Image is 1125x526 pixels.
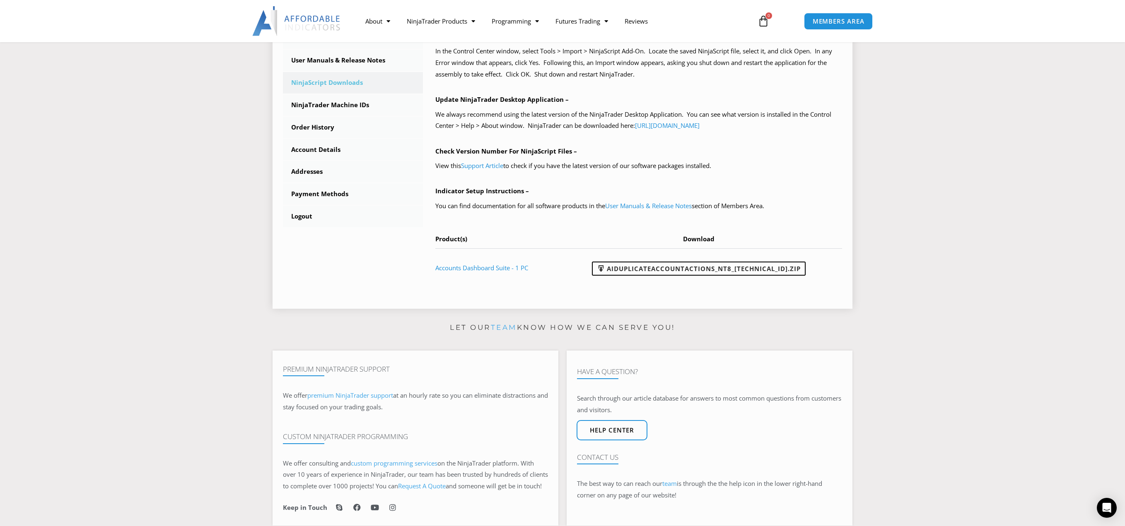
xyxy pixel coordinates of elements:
[461,161,503,170] a: Support Article
[483,12,547,31] a: Programming
[357,12,398,31] a: About
[283,459,548,490] span: on the NinjaTrader platform. With over 10 years of experience in NinjaTrader, our team has been t...
[435,95,569,103] b: Update NinjaTrader Desktop Application –
[398,12,483,31] a: NinjaTrader Products
[283,50,423,71] a: User Manuals & Release Notes
[577,367,842,376] h4: Have A Question?
[283,432,548,441] h4: Custom NinjaTrader Programming
[283,94,423,116] a: NinjaTrader Machine IDs
[635,121,700,130] a: [URL][DOMAIN_NAME]
[273,321,852,334] p: Let our know how we can serve you!
[283,459,437,467] span: We offer consulting and
[577,478,842,501] p: The best way to can reach our is through the the help icon in the lower right-hand corner on any ...
[435,264,528,272] a: Accounts Dashboard Suite - 1 PC
[577,393,842,416] p: Search through our article database for answers to most common questions from customers and visit...
[683,235,715,243] span: Download
[813,18,864,24] span: MEMBERS AREA
[307,391,393,399] a: premium NinjaTrader support
[745,9,782,33] a: 0
[804,13,873,30] a: MEMBERS AREA
[283,391,307,399] span: We offer
[283,206,423,227] a: Logout
[590,427,634,433] span: Help center
[547,12,616,31] a: Futures Trading
[398,482,446,490] a: Request A Quote
[435,200,843,212] p: You can find documentation for all software products in the section of Members Area.
[765,12,772,19] span: 0
[435,160,843,172] p: View this to check if you have the latest version of our software packages installed.
[283,365,548,373] h4: Premium NinjaTrader Support
[435,187,529,195] b: Indicator Setup Instructions –
[605,202,692,210] a: User Manuals & Release Notes
[435,46,843,80] p: In the Control Center window, select Tools > Import > NinjaScript Add-On. Locate the saved NinjaS...
[357,12,748,31] nav: Menu
[491,323,517,331] a: team
[283,391,548,411] span: at an hourly rate so you can eliminate distractions and stay focused on your trading goals.
[1097,498,1117,518] div: Open Intercom Messenger
[662,479,677,488] a: team
[283,183,423,205] a: Payment Methods
[252,6,341,36] img: LogoAI | Affordable Indicators – NinjaTrader
[283,504,327,512] h6: Keep in Touch
[435,147,577,155] b: Check Version Number For NinjaScript Files –
[283,27,423,227] nav: Account pages
[283,139,423,161] a: Account Details
[435,235,467,243] span: Product(s)
[577,420,647,440] a: Help center
[283,72,423,94] a: NinjaScript Downloads
[616,12,656,31] a: Reviews
[283,161,423,183] a: Addresses
[577,453,842,461] h4: Contact Us
[283,117,423,138] a: Order History
[435,109,843,132] p: We always recommend using the latest version of the NinjaTrader Desktop Application. You can see ...
[351,459,437,467] a: custom programming services
[592,262,806,276] a: AIDuplicateAccountActions_NT8_[TECHNICAL_ID].zip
